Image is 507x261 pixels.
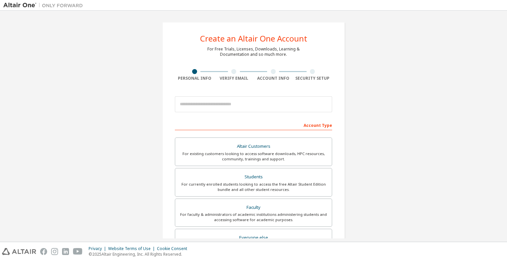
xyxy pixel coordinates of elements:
[200,35,307,43] div: Create an Altair One Account
[207,46,300,57] div: For Free Trials, Licenses, Downloads, Learning & Documentation and so much more.
[179,142,328,151] div: Altair Customers
[2,248,36,255] img: altair_logo.svg
[175,120,332,130] div: Account Type
[108,246,157,251] div: Website Terms of Use
[73,248,83,255] img: youtube.svg
[89,251,191,257] p: © 2025 Altair Engineering, Inc. All Rights Reserved.
[40,248,47,255] img: facebook.svg
[3,2,86,9] img: Altair One
[89,246,108,251] div: Privacy
[175,76,214,81] div: Personal Info
[179,212,328,222] div: For faculty & administrators of academic institutions administering students and accessing softwa...
[179,151,328,162] div: For existing customers looking to access software downloads, HPC resources, community, trainings ...
[179,182,328,192] div: For currently enrolled students looking to access the free Altair Student Edition bundle and all ...
[254,76,293,81] div: Account Info
[214,76,254,81] div: Verify Email
[62,248,69,255] img: linkedin.svg
[179,203,328,212] div: Faculty
[51,248,58,255] img: instagram.svg
[157,246,191,251] div: Cookie Consent
[179,233,328,242] div: Everyone else
[179,172,328,182] div: Students
[293,76,332,81] div: Security Setup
